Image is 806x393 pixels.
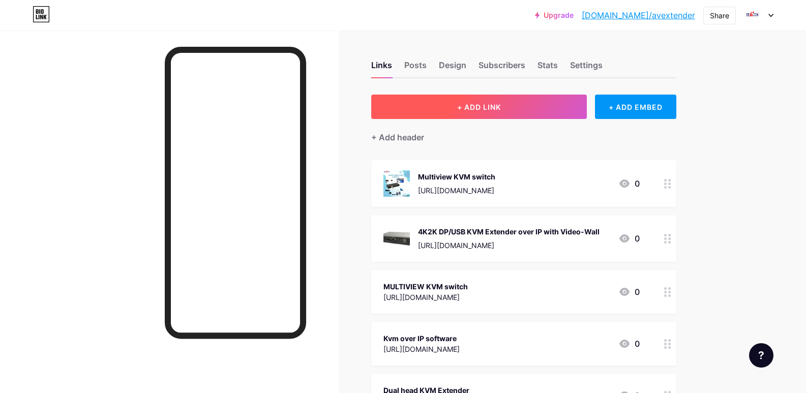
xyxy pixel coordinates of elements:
[538,59,558,77] div: Stats
[535,11,574,19] a: Upgrade
[371,95,587,119] button: + ADD LINK
[383,333,460,344] div: Kvm over IP software
[418,185,495,196] div: [URL][DOMAIN_NAME]
[383,292,468,303] div: [URL][DOMAIN_NAME]
[439,59,466,77] div: Design
[383,225,410,252] img: 4K2K DP/USB KVM Extender over IP with Video-Wall
[371,59,392,77] div: Links
[595,95,676,119] div: + ADD EMBED
[457,103,501,111] span: + ADD LINK
[618,177,640,190] div: 0
[479,59,525,77] div: Subscribers
[418,226,600,237] div: 4K2K DP/USB KVM Extender over IP with Video-Wall
[582,9,695,21] a: [DOMAIN_NAME]/avextender
[618,338,640,350] div: 0
[418,240,600,251] div: [URL][DOMAIN_NAME]
[570,59,603,77] div: Settings
[618,286,640,298] div: 0
[371,131,424,143] div: + Add header
[383,281,468,292] div: MULTIVIEW KVM switch
[710,10,729,21] div: Share
[743,6,763,25] img: avextender
[418,171,495,182] div: Multiview KVM switch
[383,170,410,197] img: Multiview KVM switch
[404,59,427,77] div: Posts
[618,232,640,245] div: 0
[383,344,460,354] div: [URL][DOMAIN_NAME]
